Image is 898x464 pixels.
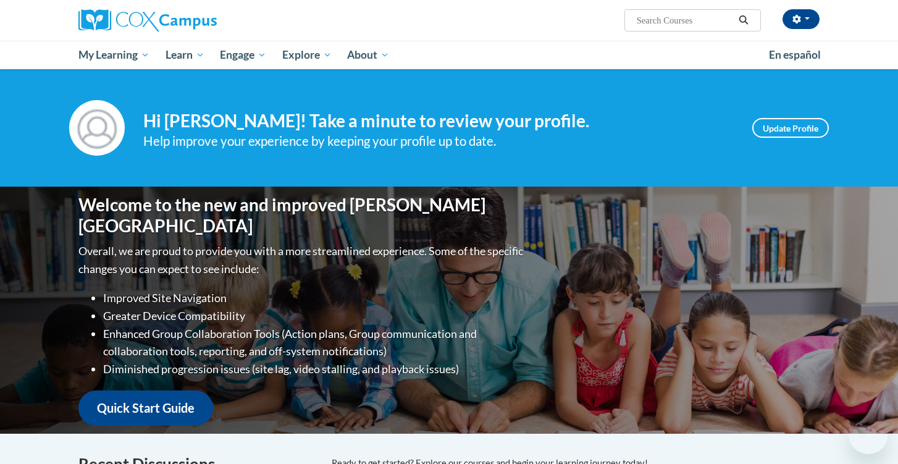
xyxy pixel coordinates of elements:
input: Search Courses [636,13,734,28]
div: Help improve your experience by keeping your profile up to date. [143,131,734,151]
a: Learn [157,41,212,69]
a: About [340,41,398,69]
div: Main menu [60,41,838,69]
a: En español [761,42,829,68]
a: Update Profile [752,118,829,138]
h4: Hi [PERSON_NAME]! Take a minute to review your profile. [143,111,734,132]
img: Profile Image [69,100,125,156]
p: Overall, we are proud to provide you with a more streamlined experience. Some of the specific cha... [78,242,526,278]
span: Explore [282,48,332,62]
a: Cox Campus [78,9,313,32]
li: Greater Device Compatibility [103,307,526,325]
button: Search [734,13,753,28]
li: Enhanced Group Collaboration Tools (Action plans, Group communication and collaboration tools, re... [103,325,526,361]
img: Cox Campus [78,9,217,32]
li: Improved Site Navigation [103,289,526,307]
span: En español [769,48,821,61]
a: Explore [274,41,340,69]
li: Diminished progression issues (site lag, video stalling, and playback issues) [103,360,526,378]
a: My Learning [70,41,157,69]
a: Quick Start Guide [78,390,213,426]
a: Engage [212,41,274,69]
h1: Welcome to the new and improved [PERSON_NAME][GEOGRAPHIC_DATA] [78,195,526,236]
iframe: Button to launch messaging window [849,415,888,454]
span: About [347,48,389,62]
span: Learn [166,48,204,62]
span: My Learning [78,48,149,62]
span: Engage [220,48,266,62]
button: Account Settings [783,9,820,29]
